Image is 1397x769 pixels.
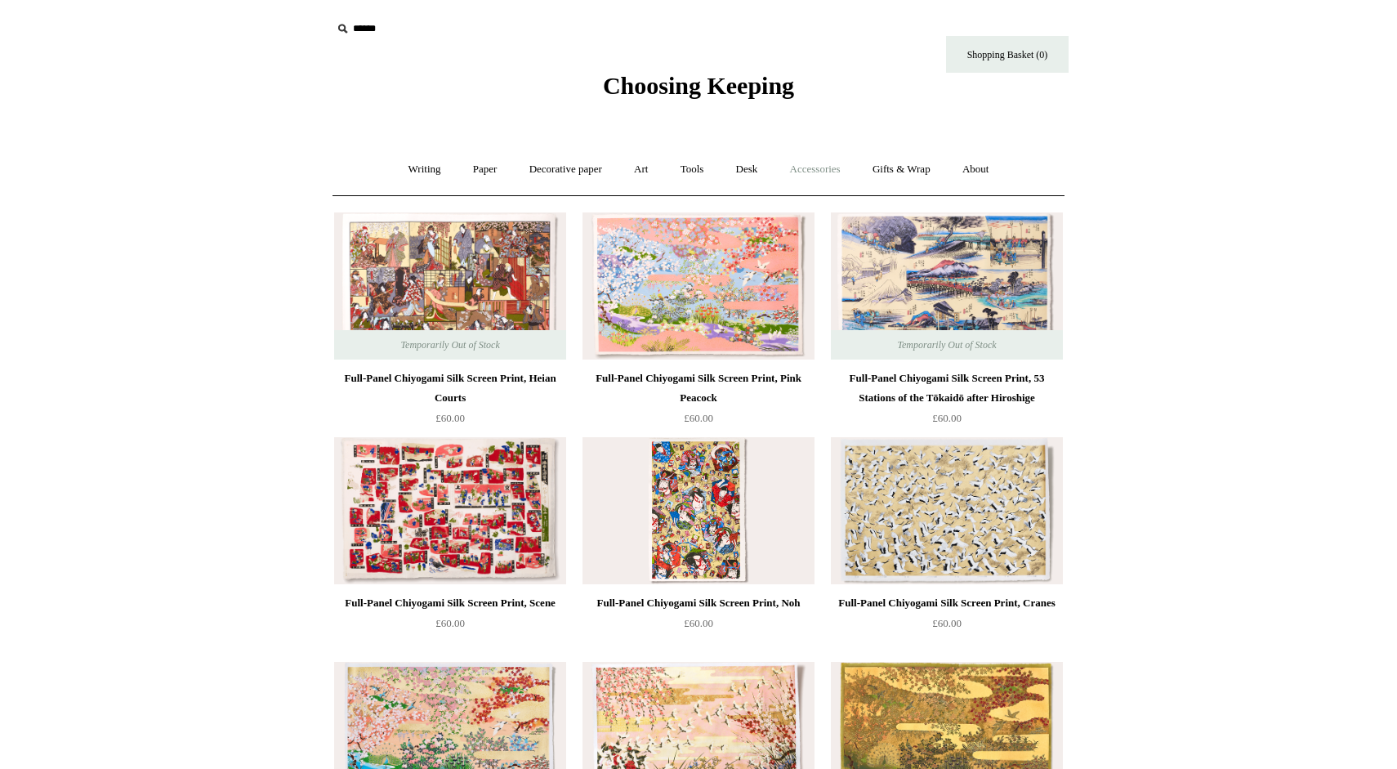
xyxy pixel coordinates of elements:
[666,148,719,191] a: Tools
[831,437,1063,584] img: Full-Panel Chiyogami Silk Screen Print, Cranes
[603,85,794,96] a: Choosing Keeping
[684,412,713,424] span: £60.00
[684,617,713,629] span: £60.00
[831,369,1063,436] a: Full-Panel Chiyogami Silk Screen Print, 53 Stations of the Tōkaidō after Hiroshige £60.00
[582,593,815,660] a: Full-Panel Chiyogami Silk Screen Print, Noh £60.00
[334,437,566,584] img: Full-Panel Chiyogami Silk Screen Print, Scene
[334,593,566,660] a: Full-Panel Chiyogami Silk Screen Print, Scene £60.00
[831,437,1063,584] a: Full-Panel Chiyogami Silk Screen Print, Cranes Full-Panel Chiyogami Silk Screen Print, Cranes
[831,212,1063,360] img: Full-Panel Chiyogami Silk Screen Print, 53 Stations of the Tōkaidō after Hiroshige
[435,412,465,424] span: £60.00
[334,437,566,584] a: Full-Panel Chiyogami Silk Screen Print, Scene Full-Panel Chiyogami Silk Screen Print, Scene
[334,212,566,360] a: Full-Panel Chiyogami Silk Screen Print, Heian Courts Full-Panel Chiyogami Silk Screen Print, Heia...
[932,617,962,629] span: £60.00
[582,369,815,436] a: Full-Panel Chiyogami Silk Screen Print, Pink Peacock £60.00
[932,412,962,424] span: £60.00
[831,212,1063,360] a: Full-Panel Chiyogami Silk Screen Print, 53 Stations of the Tōkaidō after Hiroshige Full-Panel Chi...
[619,148,663,191] a: Art
[582,212,815,360] a: Full-Panel Chiyogami Silk Screen Print, Pink Peacock Full-Panel Chiyogami Silk Screen Print, Pink...
[721,148,773,191] a: Desk
[582,437,815,584] a: Full-Panel Chiyogami Silk Screen Print, Noh Full-Panel Chiyogami Silk Screen Print, Noh
[515,148,617,191] a: Decorative paper
[582,437,815,584] img: Full-Panel Chiyogami Silk Screen Print, Noh
[948,148,1004,191] a: About
[334,212,566,360] img: Full-Panel Chiyogami Silk Screen Print, Heian Courts
[582,212,815,360] img: Full-Panel Chiyogami Silk Screen Print, Pink Peacock
[946,36,1069,73] a: Shopping Basket (0)
[334,369,566,436] a: Full-Panel Chiyogami Silk Screen Print, Heian Courts £60.00
[858,148,945,191] a: Gifts & Wrap
[881,330,1012,360] span: Temporarily Out of Stock
[775,148,855,191] a: Accessories
[435,617,465,629] span: £60.00
[587,369,810,408] div: Full-Panel Chiyogami Silk Screen Print, Pink Peacock
[458,148,512,191] a: Paper
[338,593,562,613] div: Full-Panel Chiyogami Silk Screen Print, Scene
[603,72,794,99] span: Choosing Keeping
[587,593,810,613] div: Full-Panel Chiyogami Silk Screen Print, Noh
[384,330,516,360] span: Temporarily Out of Stock
[394,148,456,191] a: Writing
[835,369,1059,408] div: Full-Panel Chiyogami Silk Screen Print, 53 Stations of the Tōkaidō after Hiroshige
[835,593,1059,613] div: Full-Panel Chiyogami Silk Screen Print, Cranes
[831,593,1063,660] a: Full-Panel Chiyogami Silk Screen Print, Cranes £60.00
[338,369,562,408] div: Full-Panel Chiyogami Silk Screen Print, Heian Courts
